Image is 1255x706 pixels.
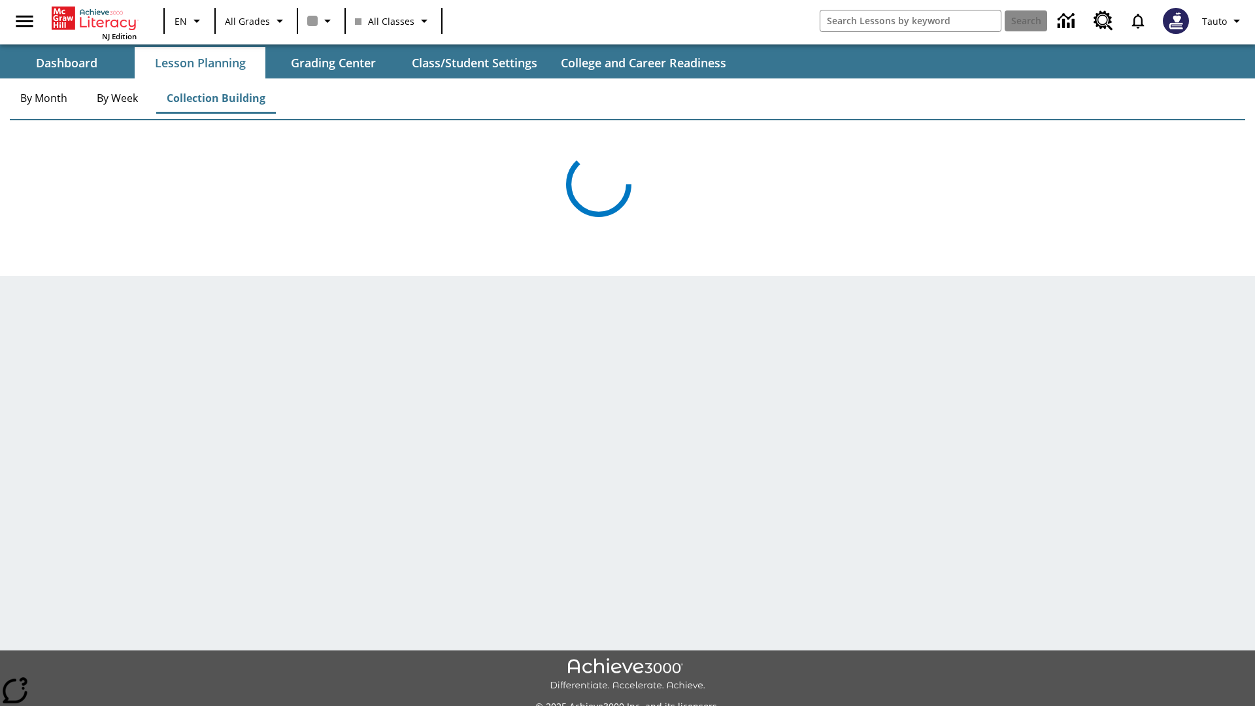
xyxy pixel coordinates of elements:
[1155,4,1197,38] button: Select a new avatar
[1086,3,1121,39] a: Resource Center, Will open in new tab
[10,82,78,114] button: By Month
[1,47,132,78] button: Dashboard
[1163,8,1189,34] img: Avatar
[1197,9,1250,33] button: Profile/Settings
[220,9,293,33] button: Grade: All Grades, Select a grade
[52,4,137,41] div: Home
[268,47,399,78] button: Grading Center
[1050,3,1086,39] a: Data Center
[102,31,137,41] span: NJ Edition
[52,5,137,31] a: Home
[175,14,187,28] span: EN
[225,14,270,28] span: All Grades
[820,10,1001,31] input: search field
[350,9,437,33] button: Class: All Classes, Select your class
[401,47,548,78] button: Class/Student Settings
[84,82,150,114] button: By Week
[550,47,737,78] button: College and Career Readiness
[156,82,276,114] button: Collection Building
[1202,14,1227,28] span: Tauto
[355,14,414,28] span: All Classes
[1121,4,1155,38] a: Notifications
[169,9,210,33] button: Language: EN, Select a language
[5,2,44,41] button: Open side menu
[135,47,265,78] button: Lesson Planning
[550,658,705,692] img: Achieve3000 Differentiate Accelerate Achieve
